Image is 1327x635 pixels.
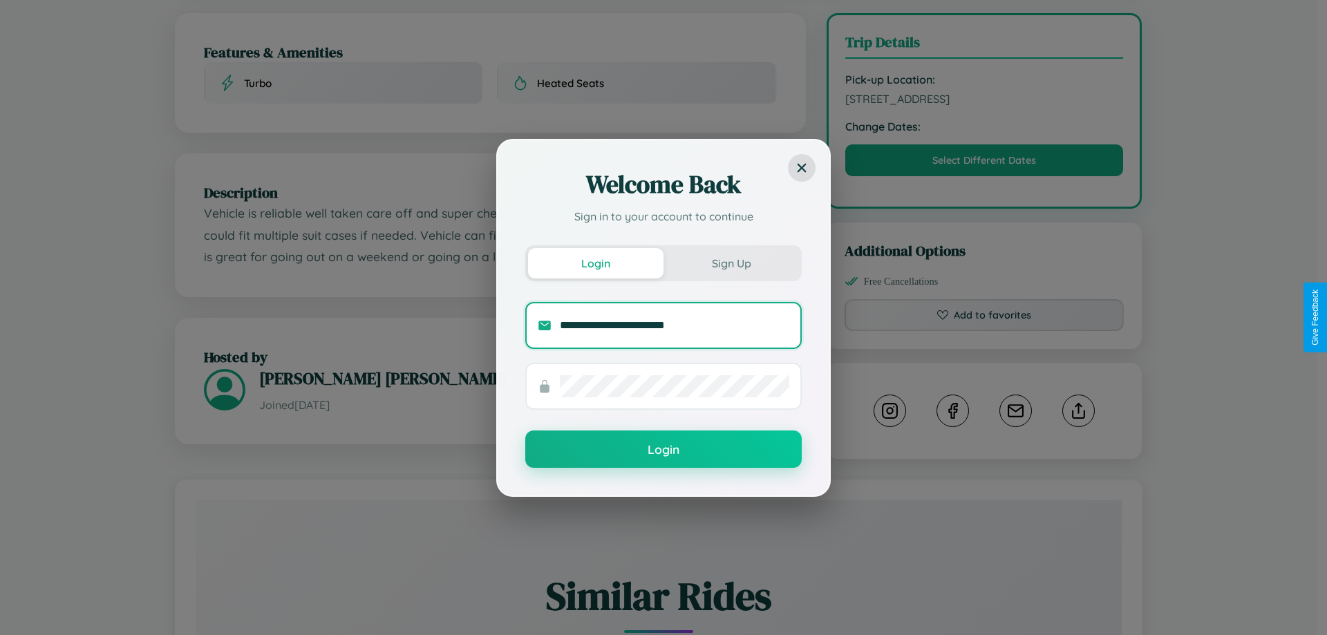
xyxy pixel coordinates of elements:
[525,168,802,201] h2: Welcome Back
[663,248,799,278] button: Sign Up
[525,430,802,468] button: Login
[525,208,802,225] p: Sign in to your account to continue
[528,248,663,278] button: Login
[1310,290,1320,345] div: Give Feedback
